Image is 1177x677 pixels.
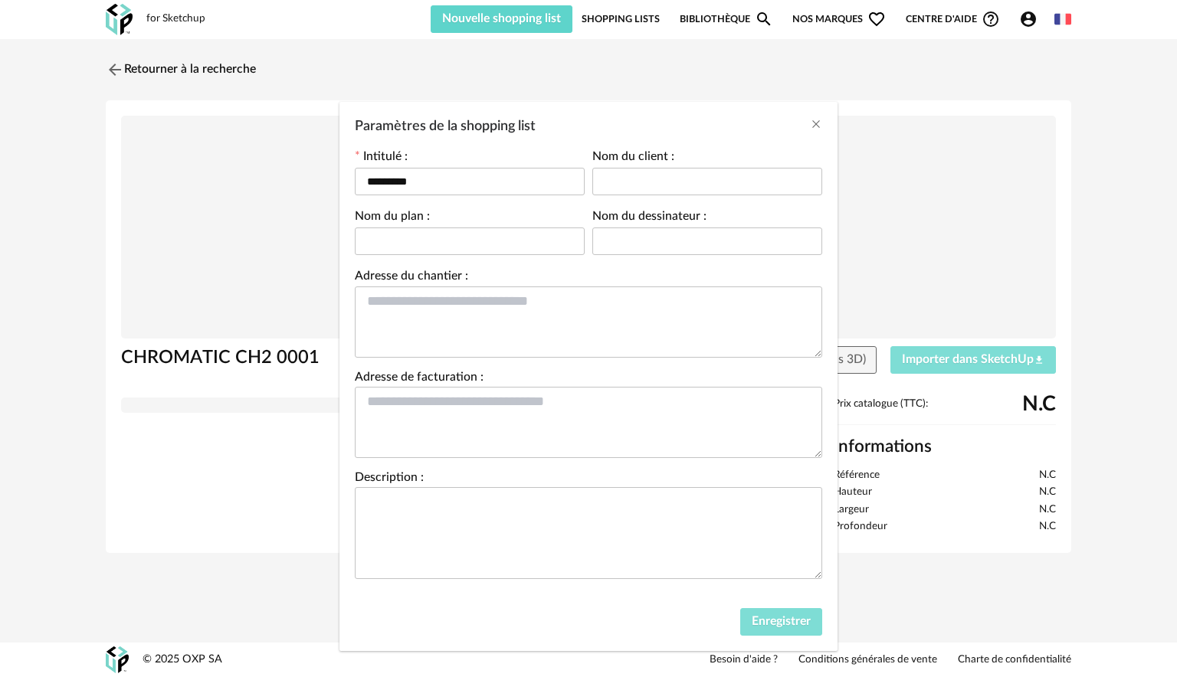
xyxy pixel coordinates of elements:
button: Enregistrer [740,608,822,636]
label: Adresse de facturation : [355,371,484,387]
label: Description : [355,472,424,487]
span: Paramètres de la shopping list [355,119,536,133]
label: Adresse du chantier : [355,270,468,286]
label: Nom du client : [592,151,674,166]
label: Nom du plan : [355,211,430,226]
button: Close [810,117,822,133]
label: Nom du dessinateur : [592,211,707,226]
span: Enregistrer [752,615,811,627]
label: Intitulé : [355,151,408,166]
div: Paramètres de la shopping list [339,102,838,651]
